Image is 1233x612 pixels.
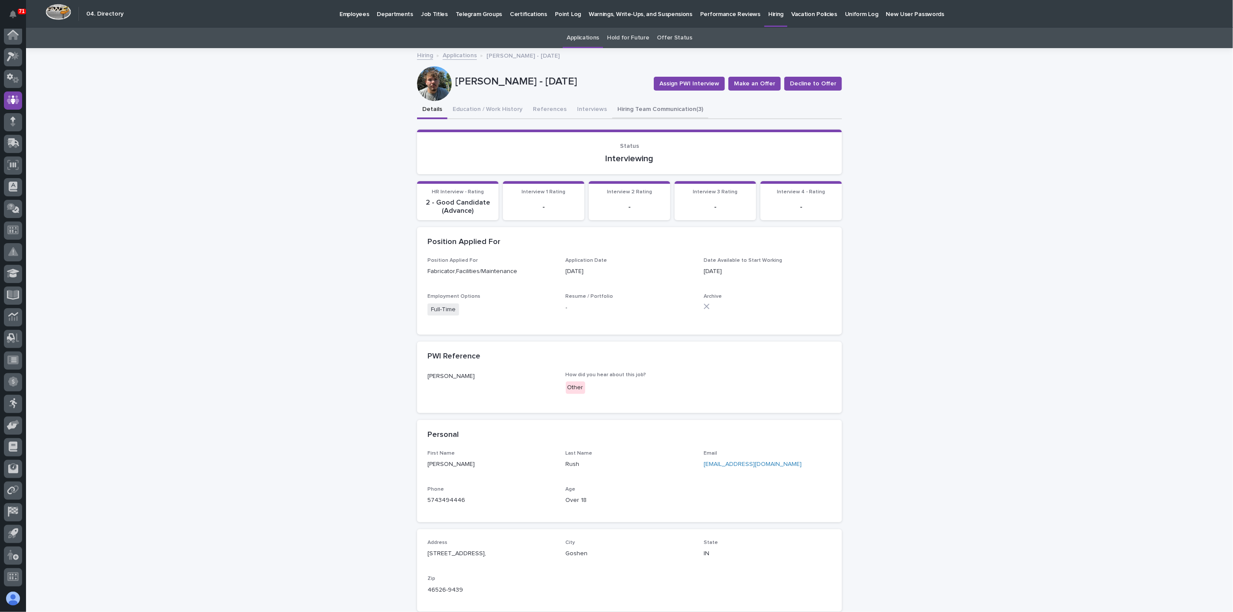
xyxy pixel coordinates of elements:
span: Address [427,540,447,545]
p: [DATE] [566,267,694,276]
span: Position Applied For [427,258,478,263]
img: Workspace Logo [46,4,71,20]
p: - [508,203,579,211]
button: users-avatar [4,589,22,608]
h2: PWI Reference [427,352,480,361]
div: Notifications71 [11,10,22,24]
p: Fabricator,Facilities/Maintenance [427,267,555,276]
span: Interview 1 Rating [522,189,566,195]
span: Age [566,487,576,492]
span: Date Available to Start Working [704,258,782,263]
span: First Name [427,451,455,456]
a: 5743494446 [427,497,465,503]
span: Last Name [566,451,593,456]
span: Full-Time [427,303,459,316]
button: Interviews [572,101,612,119]
span: Interview 2 Rating [607,189,652,195]
span: Application Date [566,258,607,263]
p: - [566,303,694,313]
span: State [704,540,718,545]
p: [PERSON_NAME] - [DATE] [455,75,647,88]
p: 46526-9439 [427,586,555,595]
span: City [566,540,575,545]
span: Assign PWI Interview [659,79,719,88]
p: - [680,203,751,211]
p: - [594,203,665,211]
p: - [766,203,837,211]
button: Make an Offer [728,77,781,91]
a: [EMAIL_ADDRESS][DOMAIN_NAME] [704,461,802,467]
p: Goshen [566,549,694,558]
p: Over 18 [566,496,694,505]
button: Notifications [4,5,22,23]
span: Interview 4 - Rating [777,189,825,195]
div: Other [566,381,585,394]
span: Email [704,451,717,456]
button: Assign PWI Interview [654,77,725,91]
span: Decline to Offer [790,79,836,88]
span: How did you hear about this job? [566,372,646,378]
span: Make an Offer [734,79,775,88]
button: References [528,101,572,119]
span: Phone [427,487,444,492]
h2: Position Applied For [427,238,500,247]
a: Hiring [417,50,433,60]
a: Offer Status [657,28,692,48]
span: Resume / Portfolio [566,294,613,299]
span: Employment Options [427,294,480,299]
button: Decline to Offer [784,77,842,91]
p: 2 - Good Candidate (Advance) [422,199,493,215]
p: [DATE] [704,267,832,276]
button: Education / Work History [447,101,528,119]
button: Hiring Team Communication (3) [612,101,708,119]
p: [PERSON_NAME] [427,372,555,381]
span: Archive [704,294,722,299]
p: [STREET_ADDRESS], [427,549,555,558]
a: Applications [567,28,599,48]
h2: Personal [427,430,459,440]
a: Applications [443,50,477,60]
h2: 04. Directory [86,10,124,18]
p: 71 [19,8,25,14]
p: Rush [566,460,694,469]
p: [PERSON_NAME] - [DATE] [486,50,560,60]
span: Interview 3 Rating [693,189,738,195]
p: [PERSON_NAME] [427,460,555,469]
p: Interviewing [427,153,832,164]
span: Zip [427,576,435,581]
p: IN [704,549,832,558]
button: Details [417,101,447,119]
a: Hold for Future [607,28,649,48]
span: HR Interview - Rating [432,189,484,195]
span: Status [620,143,639,149]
